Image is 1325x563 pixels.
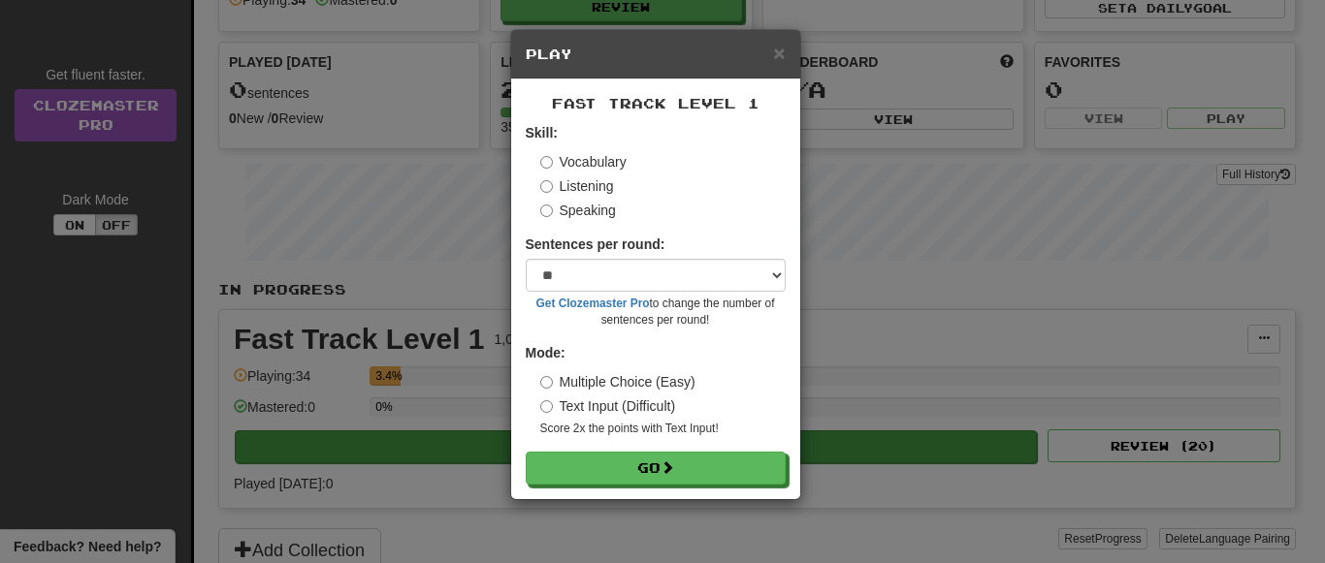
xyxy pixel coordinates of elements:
label: Vocabulary [540,152,627,172]
label: Listening [540,176,614,196]
label: Multiple Choice (Easy) [540,372,695,391]
input: Vocabulary [540,156,553,169]
span: × [773,42,785,64]
input: Multiple Choice (Easy) [540,376,553,389]
label: Sentences per round: [526,235,665,254]
h5: Play [526,45,786,64]
label: Text Input (Difficult) [540,396,676,416]
label: Speaking [540,201,616,220]
strong: Skill: [526,125,558,141]
small: to change the number of sentences per round! [526,296,786,328]
button: Close [773,43,785,63]
input: Listening [540,180,553,193]
a: Get Clozemaster Pro [536,297,650,310]
input: Text Input (Difficult) [540,400,553,413]
span: Fast Track Level 1 [552,95,759,111]
strong: Mode: [526,345,566,360]
button: Go [526,452,786,485]
input: Speaking [540,204,553,217]
small: Score 2x the points with Text Input ! [540,421,786,437]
